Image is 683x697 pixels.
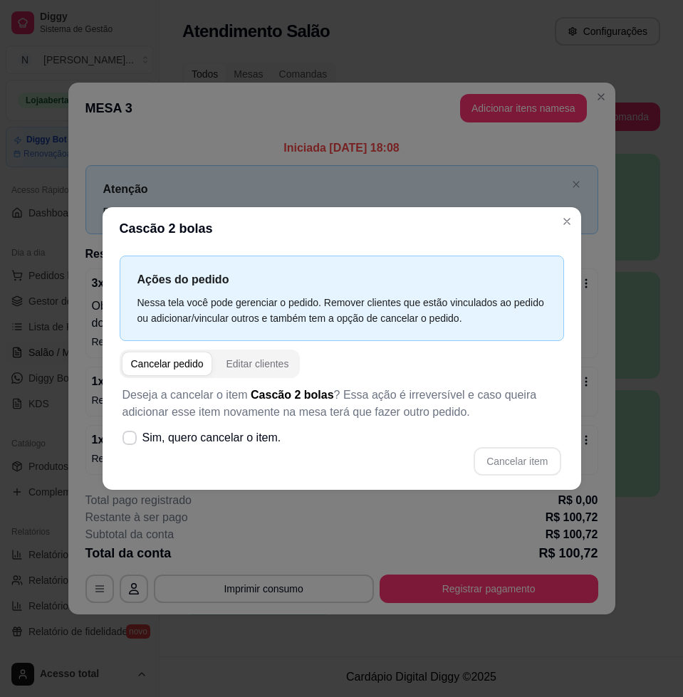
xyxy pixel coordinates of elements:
[137,295,546,326] div: Nessa tela você pode gerenciar o pedido. Remover clientes que estão vinculados ao pedido ou adici...
[103,207,581,250] header: Cascão 2 bolas
[226,357,288,371] div: Editar clientes
[137,271,546,288] p: Ações do pedido
[556,210,578,233] button: Close
[122,387,561,421] p: Deseja a cancelar o item ? Essa ação é irreversível e caso queira adicionar esse item novamente n...
[142,429,281,446] span: Sim, quero cancelar o item.
[251,389,334,401] span: Cascão 2 bolas
[131,357,204,371] div: Cancelar pedido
